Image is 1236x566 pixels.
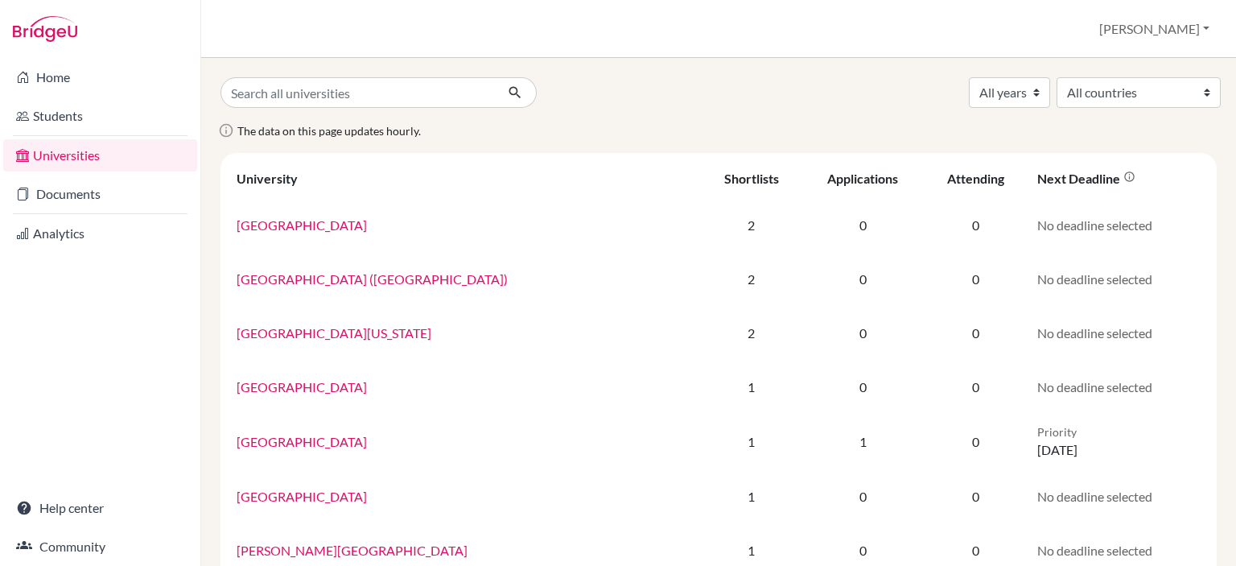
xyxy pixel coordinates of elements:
a: Help center [3,492,197,524]
td: 1 [701,360,801,414]
span: No deadline selected [1037,379,1152,395]
a: Universities [3,139,197,171]
td: 2 [701,252,801,306]
div: Next deadline [1037,171,1135,186]
td: 1 [701,469,801,523]
a: [PERSON_NAME][GEOGRAPHIC_DATA] [237,543,468,558]
span: No deadline selected [1037,325,1152,341]
img: Bridge-U [13,16,77,42]
td: 1 [801,414,924,469]
td: 0 [924,360,1028,414]
a: Community [3,531,197,563]
td: 0 [924,306,1028,360]
td: 0 [924,414,1028,469]
a: [GEOGRAPHIC_DATA][US_STATE] [237,325,431,341]
td: 0 [801,360,924,414]
span: No deadline selected [1037,543,1152,558]
span: No deadline selected [1037,271,1152,287]
td: 0 [801,198,924,252]
td: 0 [924,198,1028,252]
a: Students [3,100,197,132]
td: 0 [924,469,1028,523]
td: 1 [701,414,801,469]
th: University [227,159,701,198]
td: 2 [701,198,801,252]
span: The data on this page updates hourly. [237,124,421,138]
td: 0 [801,306,924,360]
a: [GEOGRAPHIC_DATA] [237,217,367,233]
a: Home [3,61,197,93]
a: [GEOGRAPHIC_DATA] [237,489,367,504]
a: [GEOGRAPHIC_DATA] [237,379,367,395]
button: [PERSON_NAME] [1092,14,1217,44]
div: Applications [827,171,898,186]
span: No deadline selected [1037,217,1152,233]
a: [GEOGRAPHIC_DATA] [237,434,367,449]
a: Documents [3,178,197,210]
input: Search all universities [220,77,495,108]
span: No deadline selected [1037,489,1152,504]
td: 0 [801,252,924,306]
td: 0 [801,469,924,523]
a: Analytics [3,217,197,250]
a: [GEOGRAPHIC_DATA] ([GEOGRAPHIC_DATA]) [237,271,508,287]
div: Shortlists [724,171,779,186]
p: Priority [1037,423,1201,440]
td: [DATE] [1028,414,1210,469]
td: 0 [924,252,1028,306]
td: 2 [701,306,801,360]
div: Attending [947,171,1004,186]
